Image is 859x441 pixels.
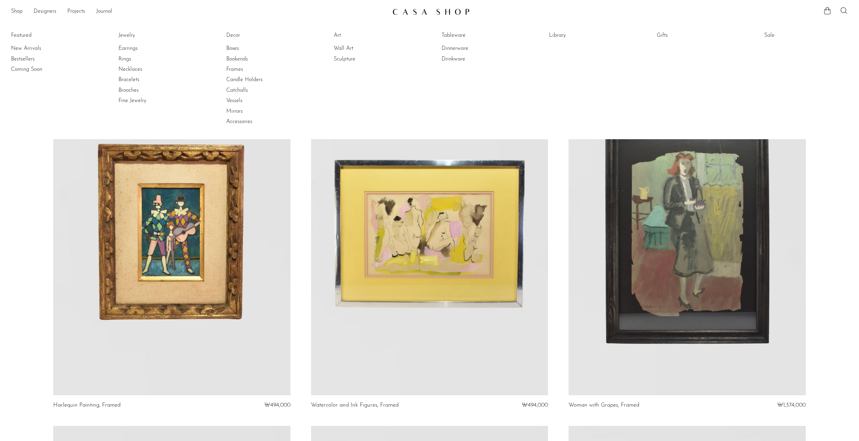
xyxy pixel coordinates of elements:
[11,6,387,18] nav: Desktop navigation
[67,7,85,16] a: Projects
[226,118,278,125] a: Accessories
[11,43,62,75] ul: Featured
[11,6,387,18] ul: NEW HEADER MENU
[226,55,278,63] a: Bookends
[334,55,385,63] a: Sculpture
[442,55,493,63] a: Drinkware
[118,97,170,104] a: Fine Jewelry
[118,30,170,106] ul: Jewelry
[118,76,170,84] a: Bracelets
[226,97,278,104] a: Vessels
[226,76,278,84] a: Candle Holders
[657,30,708,43] ul: Gifts
[226,108,278,115] a: Mirrors
[334,30,385,64] ul: Art
[777,402,806,408] span: ₩1,374,000
[226,45,278,52] a: Boxes
[226,30,278,127] ul: Decor
[334,45,385,52] a: Wall Art
[11,7,23,16] a: Shop
[226,87,278,94] a: Catchalls
[311,402,399,408] a: Watercolor and Ink Figures, Framed
[11,55,62,63] a: Bestsellers
[11,66,62,73] a: Coming Soon
[118,87,170,94] a: Brooches
[11,45,62,52] a: New Arrivals
[118,55,170,63] a: Rings
[118,66,170,73] a: Necklaces
[442,32,493,39] a: Tableware
[226,32,278,39] a: Decor
[34,7,56,16] a: Designers
[334,32,385,39] a: Art
[657,32,708,39] a: Gifts
[118,32,170,39] a: Jewelry
[569,402,639,408] a: Woman with Grapes, Framed
[96,7,112,16] a: Journal
[522,402,548,408] span: ₩494,000
[264,402,290,408] span: ₩494,000
[442,45,493,52] a: Dinnerware
[764,32,816,39] a: Sale
[549,30,600,43] ul: Library
[442,30,493,64] ul: Tableware
[549,32,600,39] a: Library
[764,30,816,43] ul: Sale
[53,402,121,408] a: Harlequin Painting, Framed
[226,66,278,73] a: Frames
[118,45,170,52] a: Earrings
